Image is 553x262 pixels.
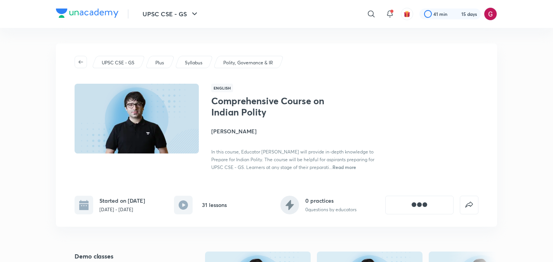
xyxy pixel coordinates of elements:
img: Gargi Goswami [484,7,497,21]
p: Plus [155,59,164,66]
a: Plus [154,59,165,66]
span: Read more [332,164,356,170]
h6: 31 lessons [202,201,227,209]
span: English [211,84,233,92]
span: In this course, Educator [PERSON_NAME] will provide in-depth knowledge to Prepare for Indian Poli... [211,149,374,170]
a: Polity, Governance & IR [222,59,275,66]
button: false [460,196,478,214]
h5: Demo classes [75,252,180,261]
a: UPSC CSE - GS [101,59,136,66]
p: Syllabus [185,59,202,66]
a: Syllabus [184,59,204,66]
img: avatar [403,10,410,17]
p: 0 questions by educators [305,206,356,213]
h6: Started on [DATE] [99,196,145,205]
h4: [PERSON_NAME] [211,127,385,135]
p: Polity, Governance & IR [223,59,273,66]
img: Company Logo [56,9,118,18]
img: Thumbnail [73,83,200,154]
h1: Comprehensive Course on Indian Polity [211,95,338,118]
p: UPSC CSE - GS [102,59,134,66]
button: UPSC CSE - GS [138,6,204,22]
a: Company Logo [56,9,118,20]
h6: 0 practices [305,196,356,205]
button: [object Object] [385,196,454,214]
button: avatar [401,8,413,20]
img: streak [452,10,460,18]
p: [DATE] - [DATE] [99,206,145,213]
